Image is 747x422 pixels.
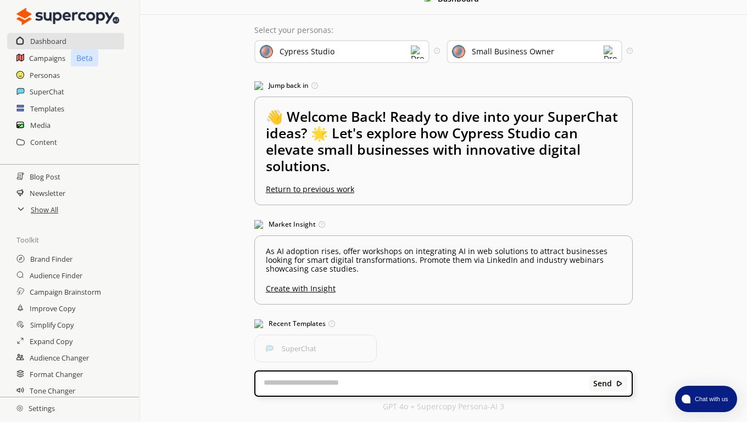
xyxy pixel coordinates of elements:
img: Popular Templates [254,319,263,328]
a: Tone Changer [30,382,75,399]
h2: 👋 Welcome Back! Ready to dive into your SuperChat ideas? 🌟 Let's explore how Cypress Studio can e... [266,108,621,185]
a: Blog Post [30,168,60,185]
span: Chat with us [690,395,731,403]
a: Templates [30,100,64,117]
p: Select your personas: [254,26,633,35]
u: Return to previous work [266,184,354,194]
p: As AI adoption rises, offer workshops on integrating AI in web solutions to attract businesses lo... [266,247,621,273]
img: SuperChat [266,345,274,352]
img: Close [16,405,23,412]
a: Show All [31,201,58,218]
a: Simplify Copy [30,317,74,333]
a: Expand Copy [30,333,73,350]
a: Format Changer [30,366,83,382]
div: Cypress Studio [280,47,335,56]
h3: Market Insight [254,216,633,233]
a: Content [30,134,57,150]
a: Campaign Brainstorm [30,284,101,300]
a: Campaigns [29,50,65,66]
a: Dashboard [30,33,66,49]
h3: Jump back in [254,77,633,94]
b: Send [593,379,612,388]
a: Newsletter [30,185,65,201]
img: Tooltip Icon [627,48,633,54]
a: Audience Changer [30,350,89,366]
img: Dropdown Icon [411,46,424,59]
img: Brand Icon [260,45,273,58]
img: Tooltip Icon [328,320,335,327]
img: Jump Back In [254,81,263,90]
img: Market Insight [254,220,263,229]
img: Dropdown Icon [604,46,617,59]
a: Media [30,117,51,133]
a: Audience Finder [30,267,82,284]
div: Small Business Owner [472,47,554,56]
p: Beta [71,49,98,66]
a: Improve Copy [30,300,75,317]
h3: Recent Templates [254,316,633,332]
a: Personas [30,67,60,83]
a: SuperChat [30,83,64,100]
u: Create with Insight [266,279,621,293]
button: SuperChatSuperChat [254,335,377,362]
img: Close [616,380,623,387]
p: GPT 4o + Supercopy Persona-AI 3 [383,402,504,411]
img: Close [16,5,119,27]
img: Audience Icon [452,45,465,58]
a: Brand Finder [30,251,73,267]
img: Tooltip Icon [434,48,440,54]
img: Tooltip Icon [311,82,318,89]
button: atlas-launcher [675,386,737,412]
img: Tooltip Icon [319,221,325,228]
